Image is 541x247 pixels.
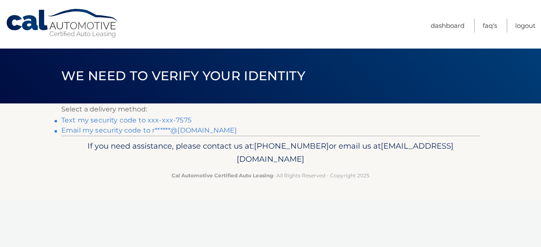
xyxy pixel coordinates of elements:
[515,19,536,33] a: Logout
[61,126,237,134] a: Email my security code to r******@[DOMAIN_NAME]
[431,19,464,33] a: Dashboard
[5,8,120,38] a: Cal Automotive
[61,116,191,124] a: Text my security code to xxx-xxx-7575
[254,141,329,151] span: [PHONE_NUMBER]
[67,139,474,166] p: If you need assistance, please contact us at: or email us at
[61,103,480,115] p: Select a delivery method:
[61,68,305,84] span: We need to verify your identity
[172,172,273,179] strong: Cal Automotive Certified Auto Leasing
[67,171,474,180] p: - All Rights Reserved - Copyright 2025
[483,19,497,33] a: FAQ's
